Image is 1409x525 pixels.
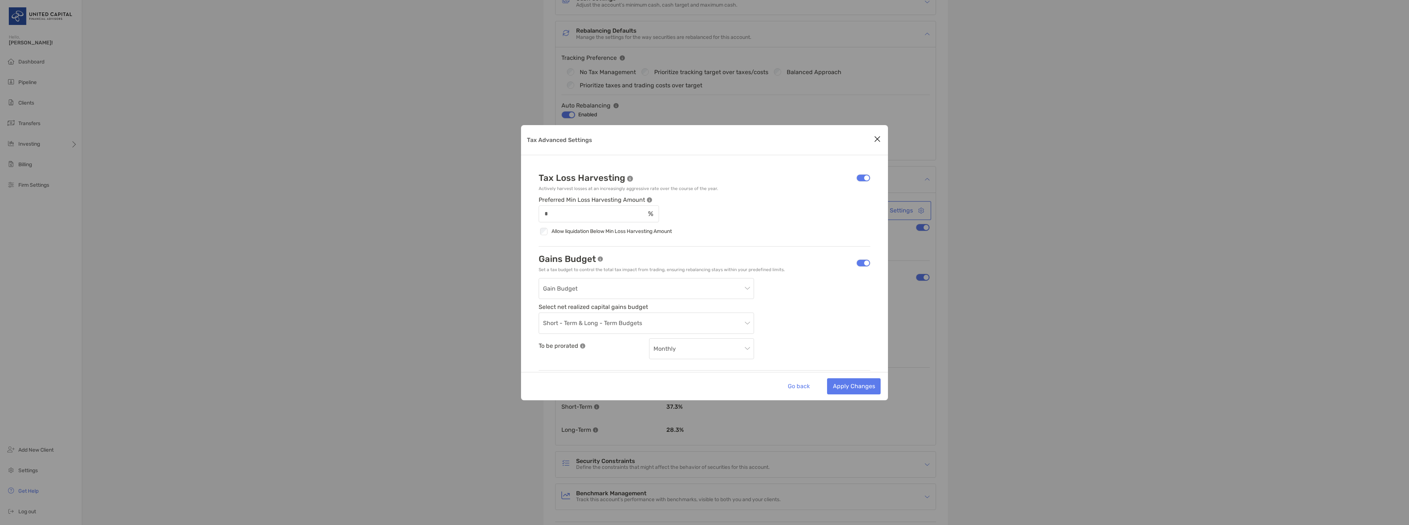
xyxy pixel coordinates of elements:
[539,267,785,273] p: Set a tax budget to control the total tax impact from trading, ensuring rebalancing stays within ...
[527,135,592,145] p: Tax Advanced Settings
[653,339,750,359] span: Monthly
[539,303,754,310] span: Select net realized capital gains budget
[647,197,652,203] img: info tooltip
[543,278,750,299] span: Gain Budget
[539,342,578,349] p: To be prorated
[827,378,881,394] button: Apply Changes
[521,125,888,400] div: Tax Advanced Settings
[539,254,596,264] p: Gains Budget
[539,195,645,204] p: Preferred Min Loss Harvesting Amount
[551,229,672,234] p: Allow liquidation Below Min Loss Harvesting Amount
[648,211,653,216] img: input icon
[782,378,815,394] button: Go back
[598,256,603,262] img: info tooltip
[580,343,585,349] img: info tooltip
[872,134,883,145] button: Close modal
[539,186,870,192] p: Actively harvest losses at an increasingly aggressive rate over the course of the year.
[543,313,750,333] span: Short - Term & Long - Term Budgets
[539,173,625,183] p: Tax Loss Harvesting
